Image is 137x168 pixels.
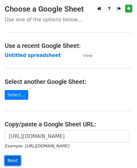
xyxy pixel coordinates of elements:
h4: Select another Google Sheet: [5,78,132,85]
h4: Copy/paste a Google Sheet URL: [5,120,132,128]
input: Next [5,156,21,165]
input: Paste your Google Sheet URL here [5,130,129,142]
h4: Use a recent Google Sheet: [5,42,132,49]
a: Select... [5,90,28,100]
small: Example: [URL][DOMAIN_NAME] [5,144,69,148]
small: View [83,53,92,58]
p: Use one of the options below... [5,16,132,23]
a: Untitled spreadsheet [5,53,61,58]
h3: Choose a Google Sheet [5,5,132,14]
a: View [77,53,92,58]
